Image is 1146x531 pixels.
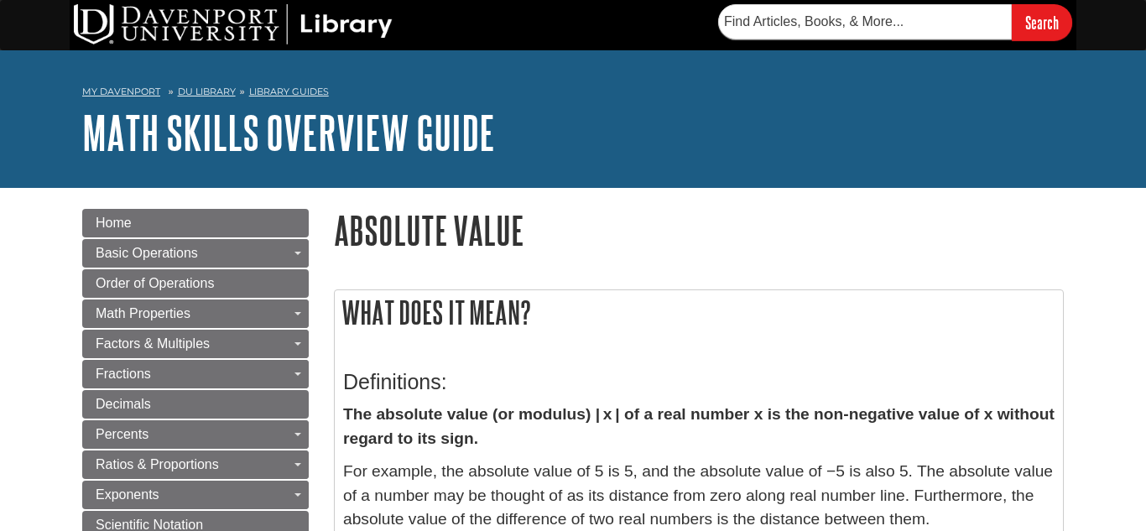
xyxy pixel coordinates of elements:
a: Basic Operations [82,239,309,268]
strong: The absolute value (or modulus) | x | of a real number x is the non-negative value of x without r... [343,405,1055,447]
a: Decimals [82,390,309,419]
a: Order of Operations [82,269,309,298]
a: Factors & Multiples [82,330,309,358]
form: Searches DU Library's articles, books, and more [718,4,1072,40]
a: Exponents [82,481,309,509]
a: Fractions [82,360,309,388]
span: Ratios & Proportions [96,457,219,471]
a: DU Library [178,86,236,97]
span: Home [96,216,132,230]
h3: Definitions: [343,370,1055,394]
a: Ratios & Proportions [82,450,309,479]
img: DU Library [74,4,393,44]
span: Decimals [96,397,151,411]
h2: What does it mean? [335,290,1063,335]
h1: Absolute Value [334,209,1064,252]
input: Find Articles, Books, & More... [718,4,1012,39]
a: My Davenport [82,85,160,99]
span: Order of Operations [96,276,214,290]
span: Fractions [96,367,151,381]
a: Math Properties [82,299,309,328]
input: Search [1012,4,1072,40]
a: Percents [82,420,309,449]
span: Exponents [96,487,159,502]
a: Home [82,209,309,237]
a: Math Skills Overview Guide [82,107,495,159]
span: Percents [96,427,148,441]
span: Basic Operations [96,246,198,260]
a: Library Guides [249,86,329,97]
span: Factors & Multiples [96,336,210,351]
span: Math Properties [96,306,190,320]
nav: breadcrumb [82,81,1064,107]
